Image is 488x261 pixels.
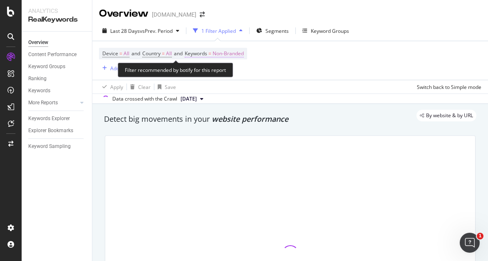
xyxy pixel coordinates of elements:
a: Overview [28,38,86,47]
div: Keyword Groups [311,27,349,34]
a: More Reports [28,98,78,107]
iframe: Intercom live chat [460,233,480,253]
span: Non-Branded [213,48,244,59]
span: Keywords [185,50,207,57]
span: By website & by URL [426,113,473,118]
button: Switch back to Simple mode [414,80,481,94]
div: More Reports [28,98,58,107]
div: Content Performance [28,50,77,59]
span: Country [142,50,161,57]
div: Apply [110,84,123,91]
button: Segments [253,24,292,37]
span: = [208,50,211,57]
a: Ranking [28,74,86,83]
span: All [124,48,129,59]
a: Keyword Sampling [28,142,86,151]
div: Overview [28,38,48,47]
button: Save [154,80,176,94]
div: Keyword Sampling [28,142,71,151]
a: Keywords Explorer [28,114,86,123]
span: All [166,48,172,59]
div: RealKeywords [28,15,85,25]
div: Keyword Groups [28,62,65,71]
div: Keywords Explorer [28,114,70,123]
span: Device [102,50,118,57]
div: 1 Filter Applied [201,27,236,34]
span: and [174,50,183,57]
span: = [162,50,165,57]
a: Explorer Bookmarks [28,126,86,135]
a: Keyword Groups [28,62,86,71]
button: Apply [99,80,123,94]
span: vs Prev. Period [140,27,173,34]
div: Clear [138,84,151,91]
div: Data crossed with the Crawl [112,95,177,103]
div: legacy label [416,110,476,121]
div: Add Filter [110,65,132,72]
div: Ranking [28,74,47,83]
div: arrow-right-arrow-left [200,12,205,17]
button: Add Filter [99,63,132,73]
div: Explorer Bookmarks [28,126,73,135]
div: Save [165,84,176,91]
div: Filter recommended by botify for this report [118,63,233,77]
span: = [119,50,122,57]
div: Analytics [28,7,85,15]
span: Segments [265,27,289,34]
a: Keywords [28,86,86,95]
a: Content Performance [28,50,86,59]
button: [DATE] [177,94,207,104]
button: Clear [127,80,151,94]
span: 2025 Aug. 11th [181,95,197,103]
button: Last 28 DaysvsPrev. Period [99,24,183,37]
span: Last 28 Days [110,27,140,34]
div: [DOMAIN_NAME] [152,10,196,19]
div: Switch back to Simple mode [417,84,481,91]
span: 1 [477,233,483,239]
button: 1 Filter Applied [190,24,246,37]
span: and [131,50,140,57]
button: Keyword Groups [299,24,352,37]
div: Overview [99,7,149,21]
div: Keywords [28,86,50,95]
